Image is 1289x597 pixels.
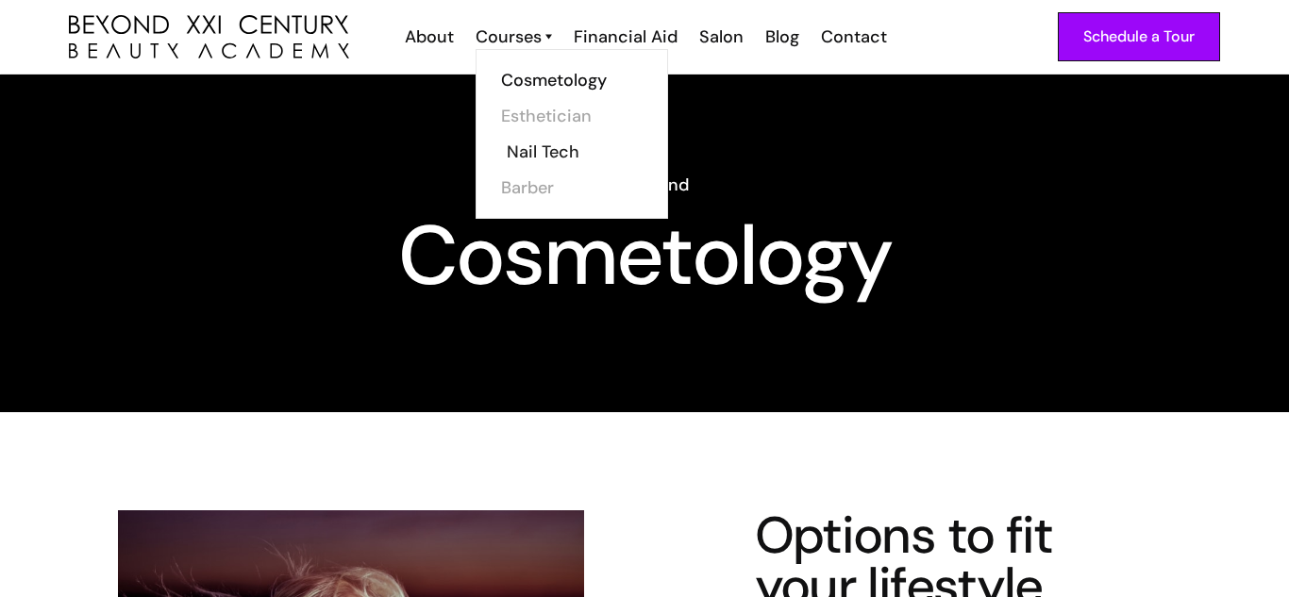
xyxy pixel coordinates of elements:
a: Courses [476,25,552,49]
a: Esthetician [501,98,643,134]
div: Salon [699,25,744,49]
div: Schedule a Tour [1083,25,1195,49]
a: Salon [687,25,753,49]
nav: Courses [476,49,668,219]
h6: Go Beyond [69,173,1220,197]
a: About [393,25,463,49]
h1: Cosmetology [69,222,1220,290]
div: Courses [476,25,542,49]
img: beyond 21st century beauty academy logo [69,15,349,59]
a: Schedule a Tour [1058,12,1220,61]
div: Financial Aid [574,25,678,49]
a: Nail Tech [507,134,648,170]
a: Cosmetology [501,62,643,98]
a: Financial Aid [561,25,687,49]
a: home [69,15,349,59]
a: Contact [809,25,896,49]
a: Blog [753,25,809,49]
div: Blog [765,25,799,49]
div: About [405,25,454,49]
a: Barber [501,170,643,206]
div: Contact [821,25,887,49]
